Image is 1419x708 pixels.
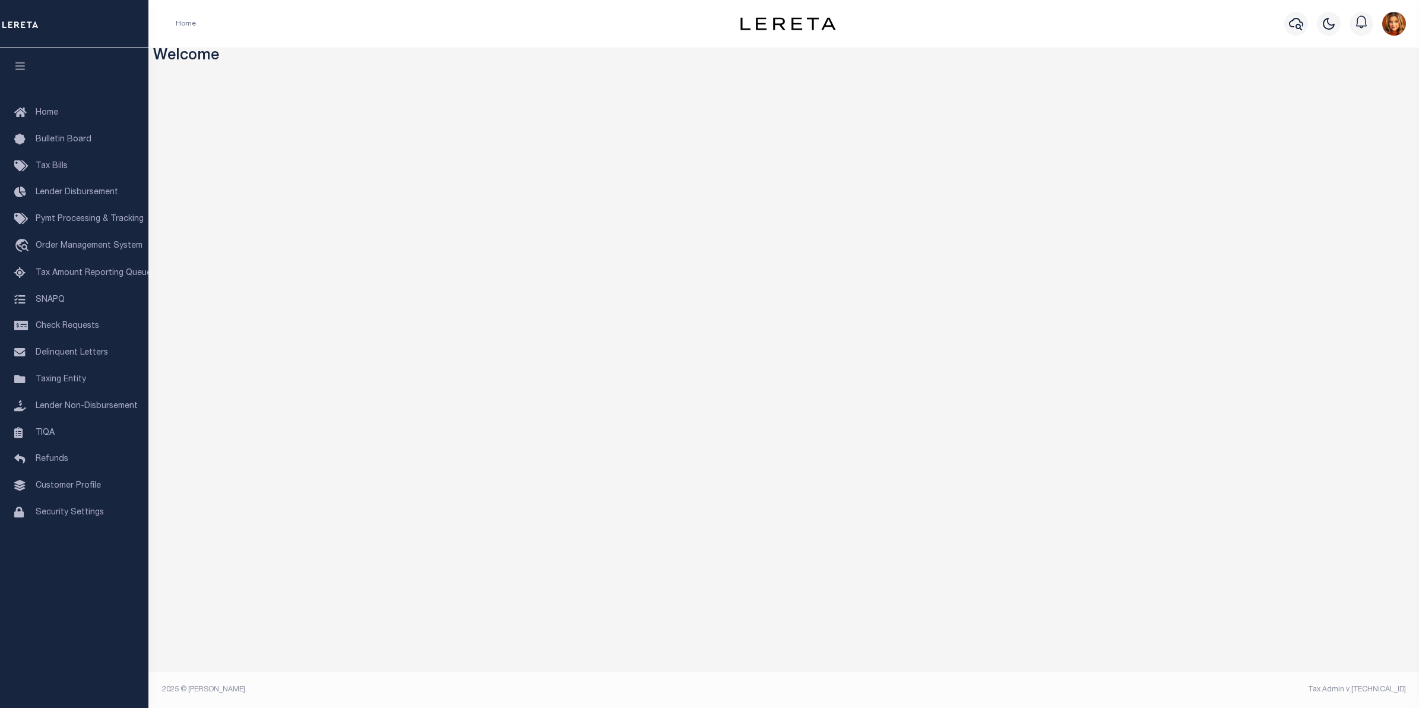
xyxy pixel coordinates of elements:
span: Refunds [36,455,68,463]
div: 2025 © [PERSON_NAME]. [153,684,784,695]
span: Security Settings [36,508,104,517]
span: Tax Bills [36,162,68,170]
span: Lender Non-Disbursement [36,402,138,410]
span: Tax Amount Reporting Queue [36,269,151,277]
span: SNAPQ [36,295,65,304]
img: logo-dark.svg [740,17,835,30]
span: Pymt Processing & Tracking [36,215,144,223]
span: TIQA [36,428,55,437]
span: Lender Disbursement [36,188,118,197]
div: Tax Admin v.[TECHNICAL_ID] [793,684,1406,695]
span: Delinquent Letters [36,349,108,357]
i: travel_explore [14,239,33,254]
span: Taxing Entity [36,375,86,384]
span: Customer Profile [36,482,101,490]
span: Order Management System [36,242,142,250]
span: Home [36,109,58,117]
span: Check Requests [36,322,99,330]
span: Bulletin Board [36,135,91,144]
li: Home [176,18,196,29]
h3: Welcome [153,48,1415,66]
